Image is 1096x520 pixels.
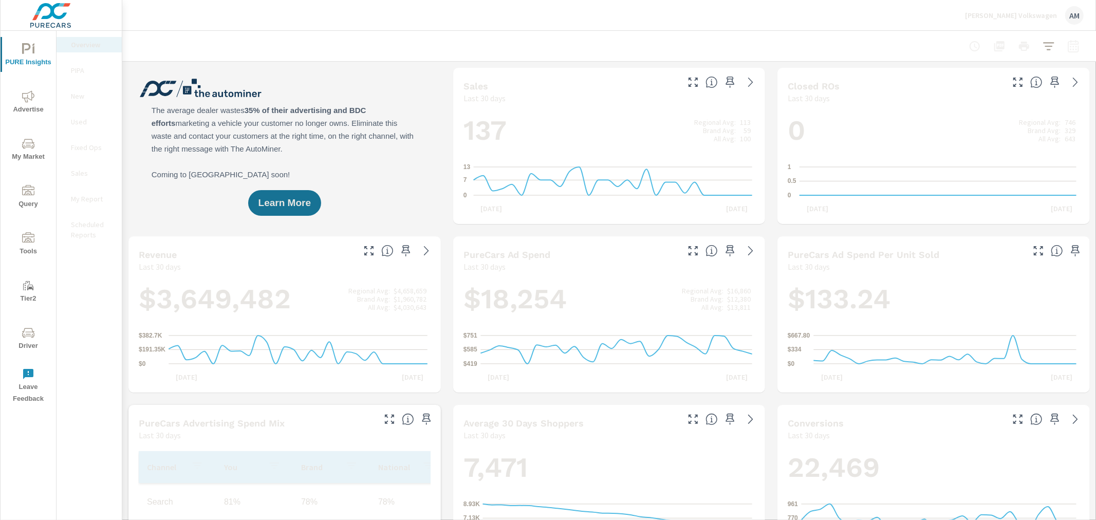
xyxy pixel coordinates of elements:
[1063,36,1084,57] button: Select Date Range
[463,418,584,429] h5: Average 30 Days Shoppers
[463,81,488,91] h5: Sales
[788,332,810,339] text: $667.80
[1014,36,1034,57] button: Print Report
[139,282,431,317] h1: $3,649,482
[463,249,551,260] h5: PureCars Ad Spend
[788,418,844,429] h5: Conversions
[694,118,736,126] p: Regional Avg:
[57,165,122,181] div: Sales
[463,450,755,485] h1: 7,471
[71,91,114,101] p: New
[814,372,850,382] p: [DATE]
[1065,135,1075,143] p: 643
[463,429,506,441] p: Last 30 days
[1010,411,1026,428] button: Make Fullscreen
[788,178,796,185] text: 0.5
[463,92,506,104] p: Last 30 days
[398,243,414,259] span: Save this to your personalized report
[139,346,165,354] text: $191.35K
[1010,74,1026,90] button: Make Fullscreen
[740,135,751,143] p: 100
[378,462,414,472] p: National
[224,462,260,472] p: You
[788,282,1080,317] h1: $133.24
[1047,74,1063,90] span: Save this to your personalized report
[1065,118,1075,126] p: 746
[357,295,390,303] p: Brand Avg:
[57,37,122,52] div: Overview
[4,327,53,352] span: Driver
[1047,411,1063,428] span: Save this to your personalized report
[1030,243,1047,259] button: Make Fullscreen
[1038,135,1061,143] p: All Avg:
[71,219,114,240] p: Scheduled Reports
[348,287,390,295] p: Regional Avg:
[139,332,162,339] text: $382.7K
[719,372,755,382] p: [DATE]
[395,372,431,382] p: [DATE]
[727,287,751,295] p: $16,860
[71,168,114,178] p: Sales
[463,282,755,317] h1: $18,254
[463,261,506,273] p: Last 30 days
[4,43,53,68] span: PURE Insights
[381,411,398,428] button: Make Fullscreen
[788,429,830,441] p: Last 30 days
[57,88,122,104] div: New
[788,500,798,508] text: 961
[744,126,751,135] p: 59
[788,346,802,354] text: $334
[1067,243,1084,259] span: Save this to your personalized report
[57,140,122,155] div: Fixed Ops
[139,429,181,441] p: Last 30 days
[4,138,53,163] span: My Market
[463,163,471,171] text: 13
[71,194,114,204] p: My Report
[788,360,795,367] text: $0
[742,74,759,90] a: See more details in report
[394,295,426,303] p: $1,960,782
[139,360,146,367] text: $0
[788,113,1080,148] h1: 0
[4,232,53,257] span: Tools
[293,489,370,515] td: 78%
[705,76,718,88] span: Number of vehicles sold by the dealership over the selected date range. [Source: This data is sou...
[248,190,321,216] button: Learn More
[701,303,723,311] p: All Avg:
[418,243,435,259] a: See more details in report
[57,217,122,243] div: Scheduled Reports
[4,368,53,405] span: Leave Feedback
[691,295,723,303] p: Brand Avg:
[989,36,1010,57] button: "Export Report to PDF"
[722,411,738,428] span: Save this to your personalized report
[4,280,53,305] span: Tier2
[216,489,293,515] td: 81%
[71,65,114,76] p: PIPA
[4,185,53,210] span: Query
[71,142,114,153] p: Fixed Ops
[703,126,736,135] p: Brand Avg:
[740,118,751,126] p: 113
[788,81,840,91] h5: Closed ROs
[714,135,736,143] p: All Avg:
[394,303,426,311] p: $4,030,643
[1051,245,1063,257] span: Average cost of advertising per each vehicle sold at the dealer over the selected date range. The...
[788,450,1080,485] h1: 22,469
[742,243,759,259] a: See more details in report
[463,192,467,199] text: 0
[727,303,751,311] p: $13,811
[788,192,791,199] text: 0
[788,261,830,273] p: Last 30 days
[71,40,114,50] p: Overview
[1030,76,1043,88] span: Number of Repair Orders Closed by the selected dealership group over the selected time range. [So...
[463,332,477,339] text: $751
[71,117,114,127] p: Used
[368,303,390,311] p: All Avg:
[147,462,183,472] p: Channel
[722,243,738,259] span: Save this to your personalized report
[370,489,447,515] td: 78%
[169,372,205,382] p: [DATE]
[788,163,791,171] text: 1
[480,372,516,382] p: [DATE]
[965,11,1057,20] p: [PERSON_NAME] Volkswagen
